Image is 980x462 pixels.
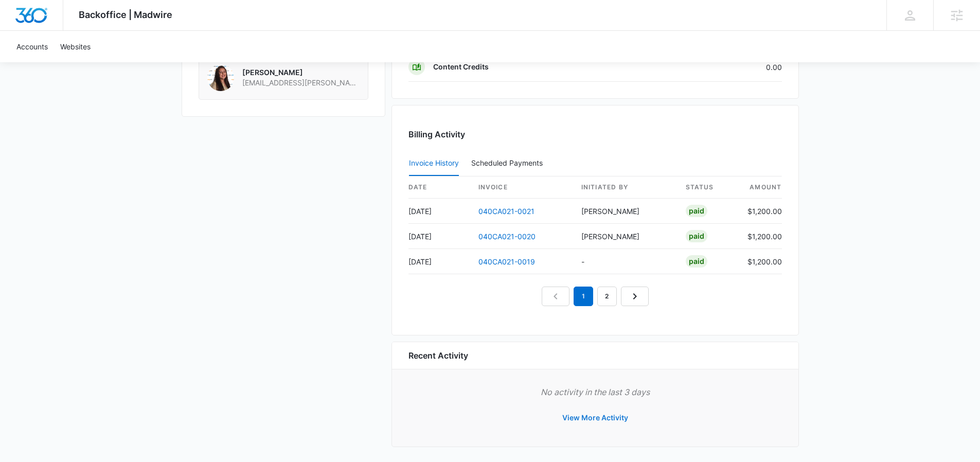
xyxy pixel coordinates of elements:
button: Invoice History [409,151,459,176]
td: [DATE] [408,199,470,224]
p: [PERSON_NAME] [242,67,360,78]
td: [PERSON_NAME] [573,224,678,249]
h3: Billing Activity [408,128,782,140]
td: - [573,249,678,274]
a: 040CA021-0019 [478,257,535,266]
p: Content Credits [433,62,489,72]
td: $1,200.00 [739,224,782,249]
th: date [408,176,470,199]
button: View More Activity [552,405,638,430]
img: Audriana Talamantes [207,64,234,91]
a: Next Page [621,287,649,306]
em: 1 [574,287,593,306]
td: [PERSON_NAME] [573,199,678,224]
th: status [678,176,739,199]
td: 0.00 [673,52,782,82]
td: [DATE] [408,224,470,249]
th: Initiated By [573,176,678,199]
td: $1,200.00 [739,199,782,224]
a: 040CA021-0020 [478,232,536,241]
a: 040CA021-0021 [478,207,534,216]
div: Scheduled Payments [471,159,547,167]
nav: Pagination [542,287,649,306]
p: No activity in the last 3 days [408,386,782,398]
div: Paid [686,205,707,217]
h6: Recent Activity [408,349,468,362]
div: Paid [686,230,707,242]
th: amount [739,176,782,199]
span: [EMAIL_ADDRESS][PERSON_NAME][DOMAIN_NAME] [242,78,360,88]
a: Websites [54,31,97,62]
td: $1,200.00 [739,249,782,274]
td: [DATE] [408,249,470,274]
div: Paid [686,255,707,268]
th: invoice [470,176,573,199]
a: Page 2 [597,287,617,306]
a: Accounts [10,31,54,62]
span: Backoffice | Madwire [79,9,172,20]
